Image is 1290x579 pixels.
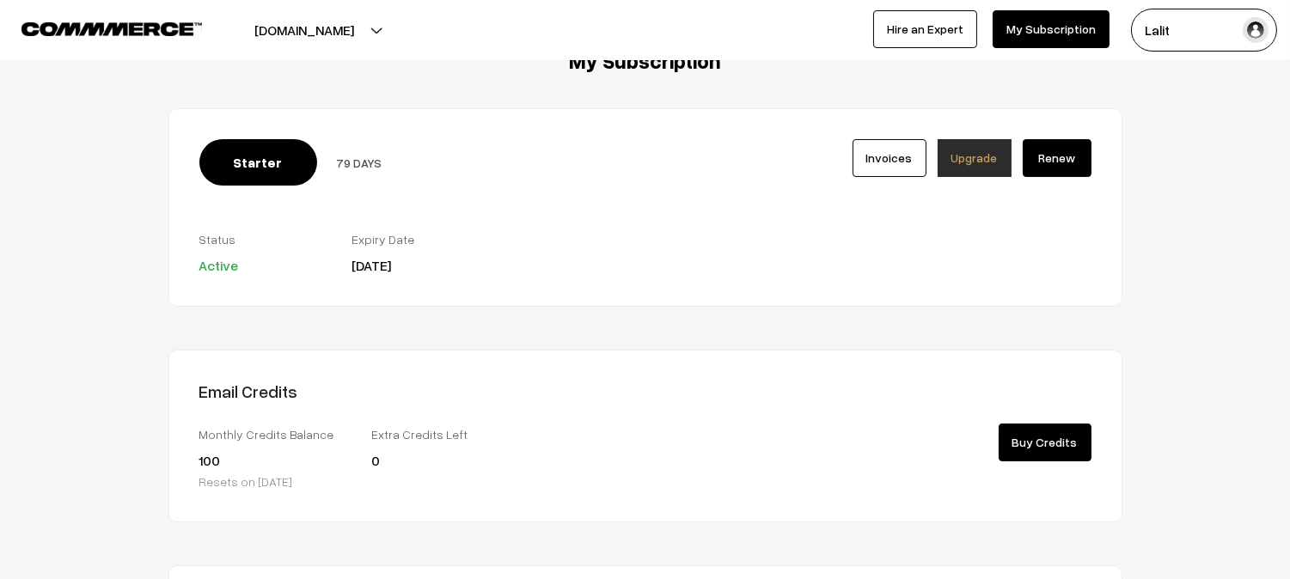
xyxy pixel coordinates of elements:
[21,17,172,38] a: COMMMERCE
[199,452,221,469] span: 100
[194,9,414,52] button: [DOMAIN_NAME]
[337,155,382,170] span: 79 DAYS
[1131,9,1277,52] button: Lalit
[199,257,239,274] span: Active
[853,139,926,177] a: Invoices
[199,425,345,443] label: Monthly Credits Balance
[21,22,202,35] img: COMMMERCE
[352,230,480,248] label: Expiry Date
[993,10,1110,48] a: My Subscription
[352,257,392,274] span: [DATE]
[873,10,977,48] a: Hire an Expert
[168,49,1122,74] h3: My Subscription
[938,139,1012,177] a: Upgrade
[199,230,327,248] label: Status
[371,425,517,443] label: Extra Credits Left
[199,474,293,489] span: Resets on [DATE]
[371,452,380,469] span: 0
[1023,139,1091,177] a: Renew
[999,424,1091,461] a: Buy Credits
[199,139,317,186] span: Starter
[1243,17,1269,43] img: user
[199,381,633,401] h4: Email Credits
